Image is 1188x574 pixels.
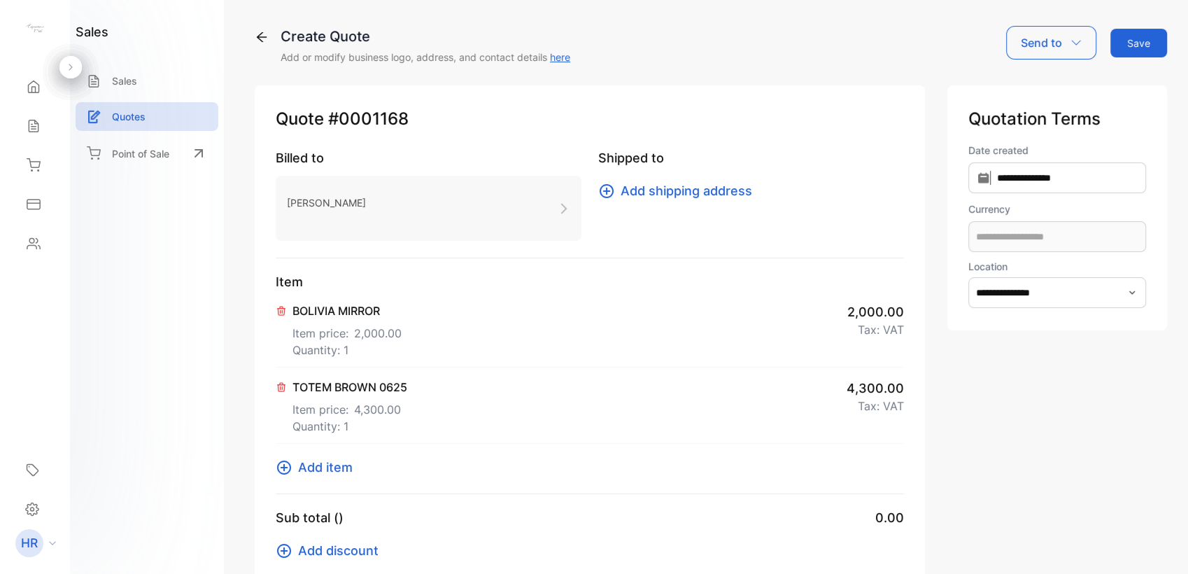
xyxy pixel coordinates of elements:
p: Shipped to [598,148,904,167]
p: Point of Sale [112,146,169,161]
p: Quantity: 1 [292,342,402,358]
p: Send to [1021,34,1062,51]
span: Add discount [298,541,379,560]
p: Sub total () [276,508,344,527]
p: Quotes [112,109,146,124]
button: Send to [1006,26,1096,59]
span: 4,300.00 [847,379,904,398]
p: Billed to [276,148,581,167]
p: [PERSON_NAME] [287,192,366,213]
p: Quote [276,106,904,132]
p: BOLIVIA MIRROR [292,302,402,319]
p: Add or modify business logo, address, and contact details [281,50,570,64]
span: #0001168 [328,106,409,132]
span: 4,300.00 [354,401,401,418]
a: here [550,51,570,63]
button: Add discount [276,541,387,560]
iframe: LiveChat chat widget [1129,515,1188,574]
p: Item price: [292,395,407,418]
label: Location [968,260,1007,272]
a: Quotes [76,102,218,131]
p: HR [21,534,38,552]
span: Add item [298,458,353,477]
p: TOTEM BROWN 0625 [292,379,407,395]
div: Create Quote [281,26,570,47]
p: Quotation Terms [968,106,1146,132]
span: 2,000.00 [354,325,402,342]
p: Sales [112,73,137,88]
span: Add shipping address [621,181,752,200]
button: Add shipping address [598,181,761,200]
a: Point of Sale [76,138,218,169]
button: Save [1110,29,1167,57]
h1: sales [76,22,108,41]
button: Add item [276,458,361,477]
p: Tax: VAT [858,321,904,338]
span: 2,000.00 [847,302,904,321]
label: Date created [968,143,1146,157]
p: Quantity: 1 [292,418,407,435]
span: 0.00 [875,508,904,527]
label: Currency [968,202,1146,216]
p: Tax: VAT [858,398,904,414]
img: logo [24,18,45,39]
p: Item price: [292,319,402,342]
a: Sales [76,66,218,95]
p: Item [276,272,904,291]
